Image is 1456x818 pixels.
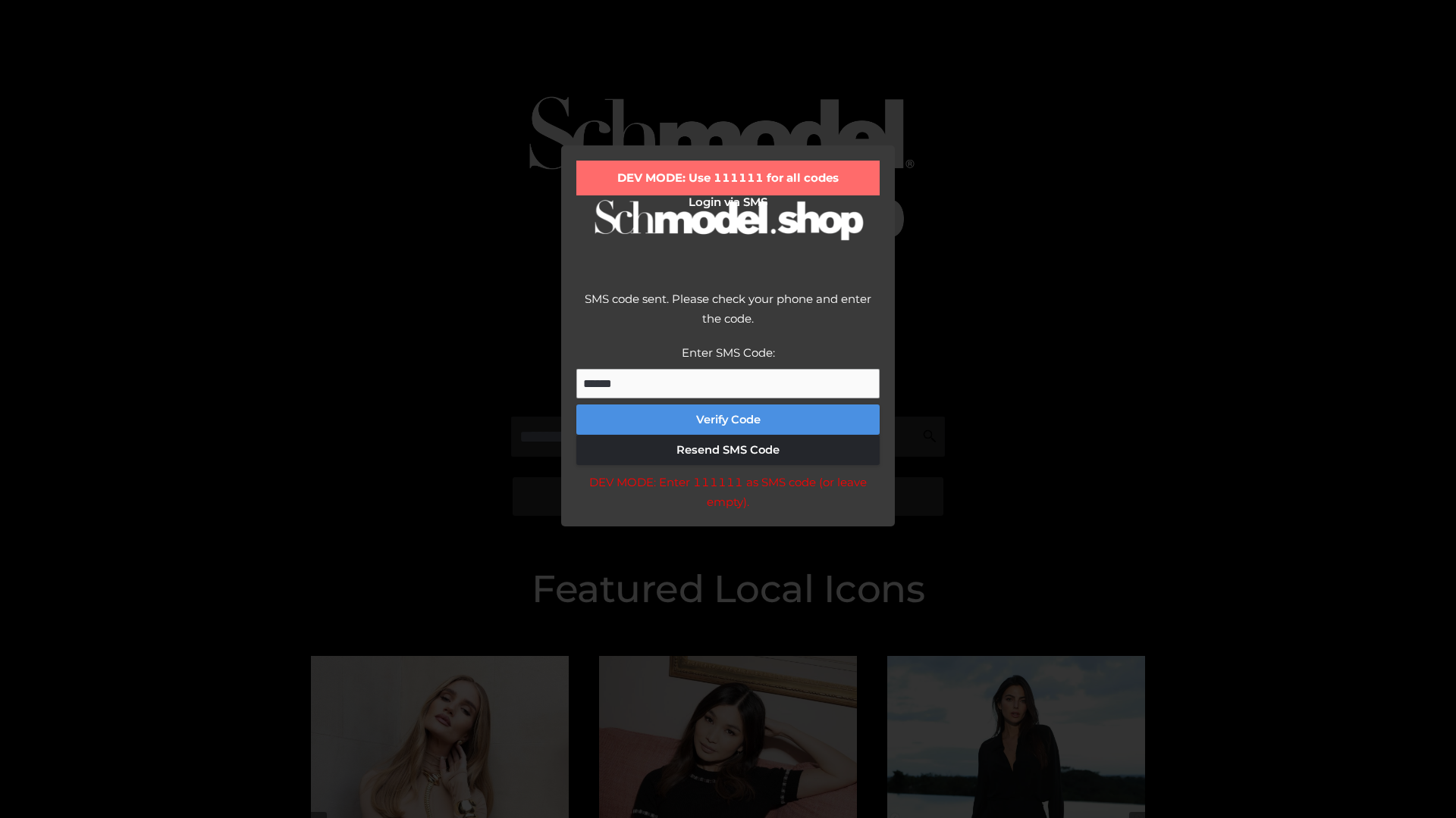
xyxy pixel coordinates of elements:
[682,345,775,360] label: Enter SMS Code:
[576,195,880,209] h2: Login via SMS
[576,161,880,195] div: DEV MODE: Use 111111 for all codes
[576,289,880,343] div: SMS code sent. Please check your phone and enter the code.
[576,473,880,511] div: DEV MODE: Enter 111111 as SMS code (or leave empty).
[576,435,880,465] button: Resend SMS Code
[576,404,880,435] button: Verify Code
